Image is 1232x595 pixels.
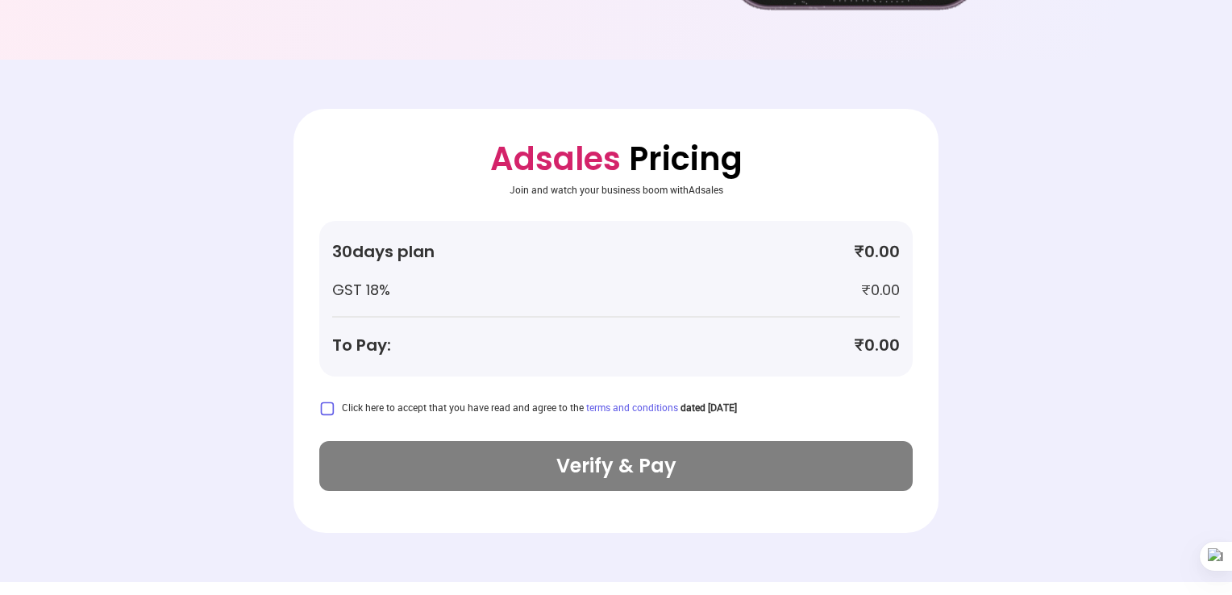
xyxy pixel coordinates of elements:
[681,401,737,414] span: dated [DATE]
[332,280,390,301] div: GST 18%
[490,135,743,183] div: Adsales
[854,240,900,264] div: ₹ 0.00
[332,334,391,357] div: To Pay:
[861,280,900,301] div: ₹ 0.00
[332,240,435,264] div: 30 days plan
[854,334,900,357] div: ₹ 0.00
[629,136,743,181] span: Pricing
[586,401,678,414] span: terms and conditions
[510,183,723,197] div: Join and watch your business boom with Adsales
[342,401,737,417] div: Click here to accept that you have read and agree to the
[319,401,335,417] img: unchecked_v2.03ec91a3.svg
[319,441,913,491] div: Verify & Pay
